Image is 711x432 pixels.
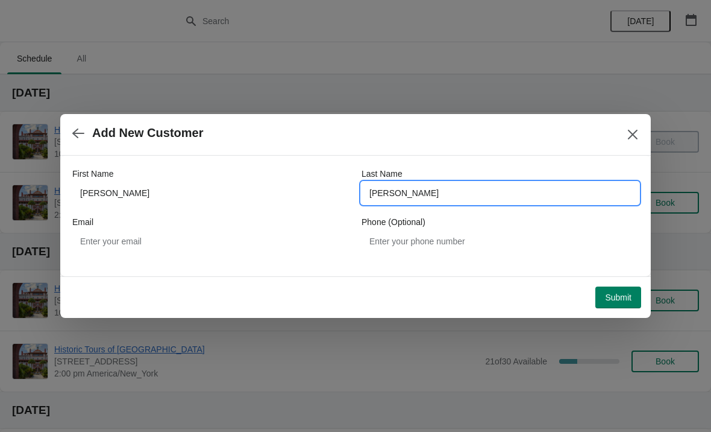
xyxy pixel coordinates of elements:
input: Enter your email [72,230,349,252]
button: Submit [595,287,641,308]
input: Smith [362,182,639,204]
label: Phone (Optional) [362,216,425,228]
span: Submit [605,293,631,302]
button: Close [622,124,644,145]
label: First Name [72,168,113,180]
label: Last Name [362,168,402,180]
input: Enter your phone number [362,230,639,252]
h2: Add New Customer [92,126,203,140]
input: John [72,182,349,204]
label: Email [72,216,93,228]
